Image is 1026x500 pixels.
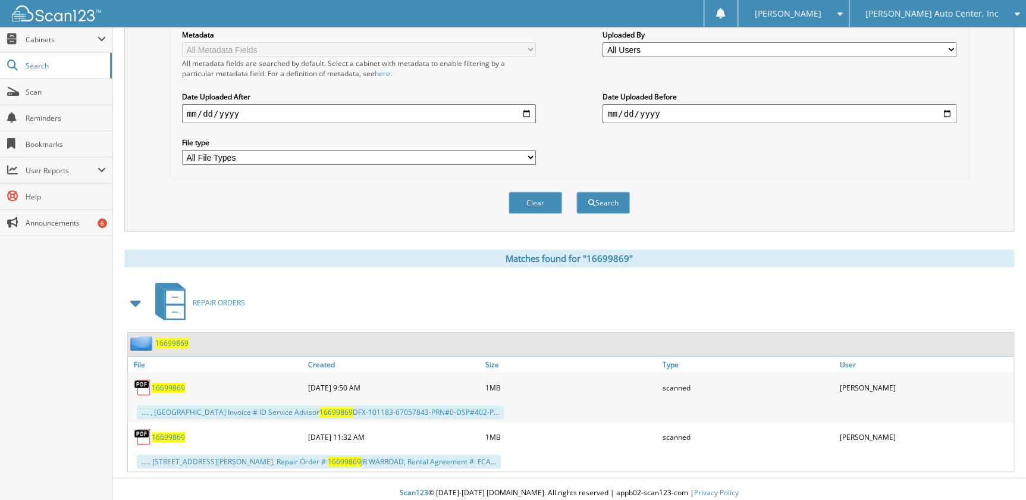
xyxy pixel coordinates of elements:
[305,357,482,373] a: Created
[134,428,152,446] img: PDF.png
[124,249,1014,267] div: Matches found for "16699869"
[603,30,956,40] label: Uploaded By
[482,357,660,373] a: Size
[836,376,1014,399] div: [PERSON_NAME]
[26,35,98,45] span: Cabinets
[400,487,428,498] span: Scan123
[659,357,836,373] a: Type
[182,104,536,123] input: start
[182,137,536,148] label: File type
[836,425,1014,449] div: [PERSON_NAME]
[182,58,536,79] div: All metadata fields are searched by default. Select a cabinet with metadata to enable filtering b...
[26,218,106,228] span: Announcements
[576,192,630,214] button: Search
[26,113,106,123] span: Reminders
[509,192,562,214] button: Clear
[155,338,189,348] a: 16699869
[603,104,956,123] input: end
[659,425,836,449] div: scanned
[182,30,536,40] label: Metadata
[152,383,185,393] a: 16699869
[137,405,504,419] div: .... , [GEOGRAPHIC_DATA] Invoice # ID Service Advisor DFX-101183-67057843-PRN#0-DSP#402-P...
[193,298,245,308] span: REPAIR ORDERS
[319,407,353,417] span: 16699869
[148,279,245,326] a: REPAIR ORDERS
[130,336,155,351] img: folder2.png
[152,432,185,442] a: 16699869
[865,10,999,17] span: [PERSON_NAME] Auto Center, Inc
[482,376,660,399] div: 1MB
[305,376,482,399] div: [DATE] 9:50 AM
[137,455,501,468] div: ..... [STREET_ADDRESS][PERSON_NAME], Repair Order #: JR WARROAD, Rental Agreement #: FCA...
[26,87,106,97] span: Scan
[26,192,106,202] span: Help
[482,425,660,449] div: 1MB
[128,357,305,373] a: File
[328,457,361,467] span: 16699869
[98,218,107,228] div: 6
[134,379,152,396] img: PDF.png
[305,425,482,449] div: [DATE] 11:32 AM
[375,68,390,79] a: here
[836,357,1014,373] a: User
[26,139,106,149] span: Bookmarks
[26,61,104,71] span: Search
[694,487,739,498] a: Privacy Policy
[603,92,956,102] label: Date Uploaded Before
[26,165,98,176] span: User Reports
[754,10,821,17] span: [PERSON_NAME]
[12,5,101,21] img: scan123-logo-white.svg
[182,92,536,102] label: Date Uploaded After
[659,376,836,399] div: scanned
